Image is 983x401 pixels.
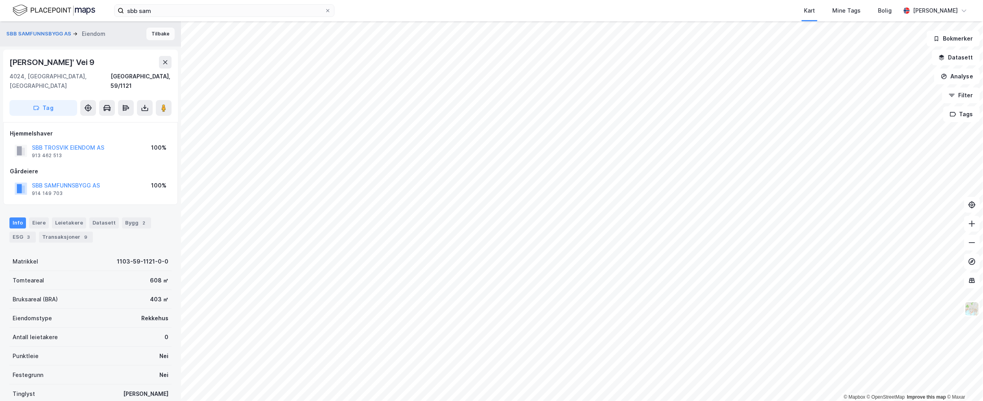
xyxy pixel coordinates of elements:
[29,217,49,228] div: Eiere
[13,351,39,361] div: Punktleie
[32,152,62,159] div: 913 462 513
[150,295,168,304] div: 403 ㎡
[13,4,95,17] img: logo.f888ab2527a4732fd821a326f86c7f29.svg
[943,106,980,122] button: Tags
[9,217,26,228] div: Info
[150,276,168,285] div: 608 ㎡
[13,295,58,304] div: Bruksareal (BRA)
[123,389,168,399] div: [PERSON_NAME]
[10,167,171,176] div: Gårdeiere
[164,332,168,342] div: 0
[32,190,63,197] div: 914 149 703
[6,30,73,38] button: SBB SAMFUNNSBYGG AS
[907,394,946,400] a: Improve this map
[10,129,171,138] div: Hjemmelshaver
[159,351,168,361] div: Nei
[13,370,43,380] div: Festegrunn
[804,6,815,15] div: Kart
[13,314,52,323] div: Eiendomstype
[944,363,983,401] iframe: Chat Widget
[944,363,983,401] div: Kontrollprogram for chat
[934,69,980,84] button: Analyse
[965,301,979,316] img: Z
[117,257,168,266] div: 1103-59-1121-0-0
[124,5,325,17] input: Søk på adresse, matrikkel, gårdeiere, leietakere eller personer
[13,276,44,285] div: Tomteareal
[13,389,35,399] div: Tinglyst
[52,217,86,228] div: Leietakere
[151,143,166,152] div: 100%
[9,100,77,116] button: Tag
[151,181,166,190] div: 100%
[942,87,980,103] button: Filter
[867,394,905,400] a: OpenStreetMap
[844,394,865,400] a: Mapbox
[146,28,175,40] button: Tilbake
[13,332,58,342] div: Antall leietakere
[927,31,980,46] button: Bokmerker
[159,370,168,380] div: Nei
[82,233,90,241] div: 9
[9,56,96,69] div: [PERSON_NAME]' Vei 9
[13,257,38,266] div: Matrikkel
[122,217,151,228] div: Bygg
[141,314,168,323] div: Rekkehus
[89,217,119,228] div: Datasett
[140,219,148,227] div: 2
[111,72,172,91] div: [GEOGRAPHIC_DATA], 59/1121
[878,6,892,15] div: Bolig
[932,50,980,65] button: Datasett
[25,233,33,241] div: 3
[9,72,111,91] div: 4024, [GEOGRAPHIC_DATA], [GEOGRAPHIC_DATA]
[39,232,93,243] div: Transaksjoner
[82,29,105,39] div: Eiendom
[913,6,958,15] div: [PERSON_NAME]
[832,6,861,15] div: Mine Tags
[9,232,36,243] div: ESG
